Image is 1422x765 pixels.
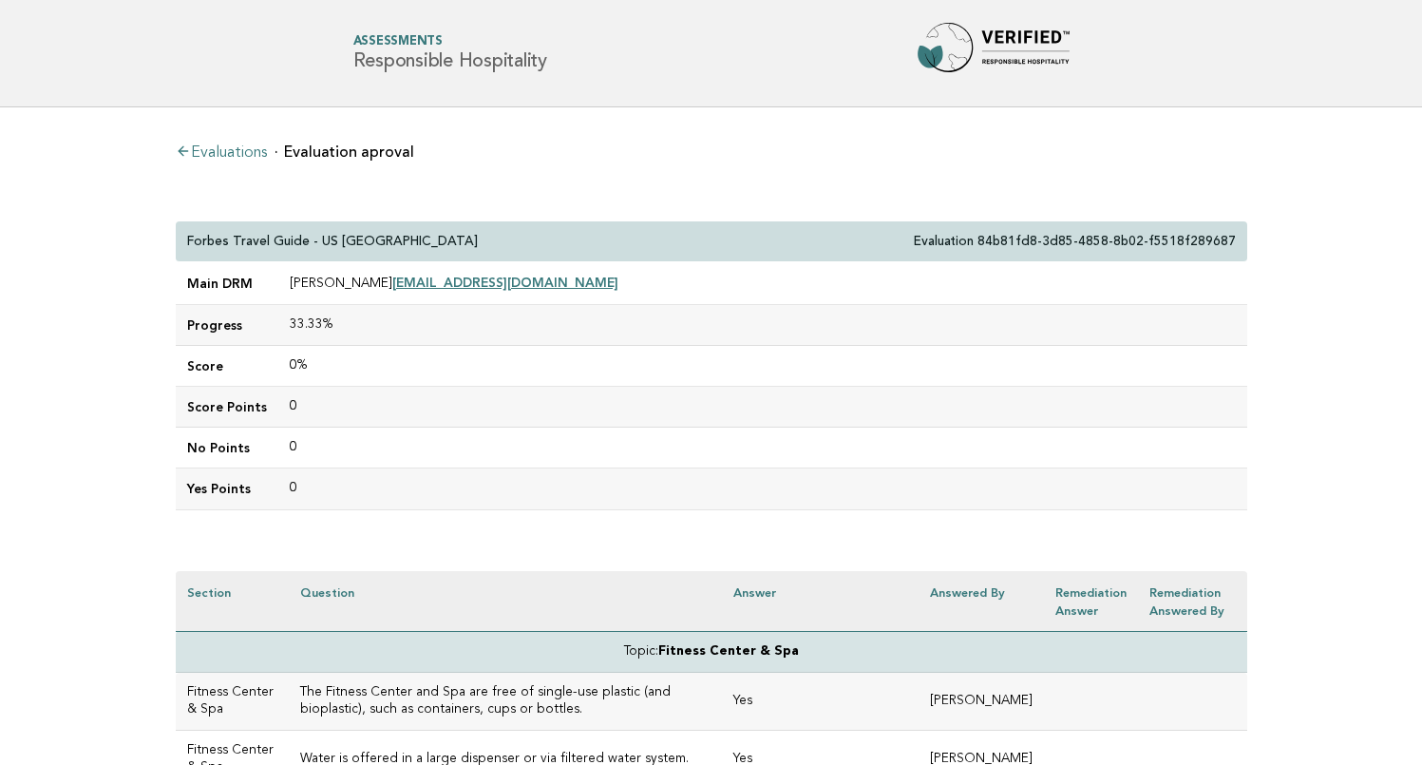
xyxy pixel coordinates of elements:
[353,36,547,48] span: Assessments
[722,571,920,632] th: Answer
[1138,571,1246,632] th: Remediation Answered by
[278,346,1247,387] td: 0%
[392,275,618,290] a: [EMAIL_ADDRESS][DOMAIN_NAME]
[289,571,722,632] th: Question
[278,469,1247,509] td: 0
[176,305,278,346] td: Progress
[353,36,547,71] h1: Responsible Hospitality
[278,387,1247,428] td: 0
[278,305,1247,346] td: 33.33%
[722,673,920,731] td: Yes
[914,233,1236,250] p: Evaluation 84b81fd8-3d85-4858-8b02-f5518f289687
[300,684,711,718] h3: The Fitness Center and Spa are free of single-use plastic (and bioplastic), such as containers, c...
[919,571,1044,632] th: Answered by
[918,23,1070,84] img: Forbes Travel Guide
[275,144,414,160] li: Evaluation aproval
[176,387,278,428] td: Score Points
[176,428,278,469] td: No Points
[658,645,799,658] strong: Fitness Center & Spa
[176,469,278,509] td: Yes Points
[919,673,1044,731] td: [PERSON_NAME]
[176,571,289,632] th: Section
[176,673,289,731] td: Fitness Center & Spa
[1044,571,1138,632] th: Remediation Answer
[176,346,278,387] td: Score
[176,145,267,161] a: Evaluations
[278,262,1247,305] td: [PERSON_NAME]
[187,233,478,250] p: Forbes Travel Guide - US [GEOGRAPHIC_DATA]
[176,631,1247,672] td: Topic:
[176,262,278,305] td: Main DRM
[278,428,1247,469] td: 0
